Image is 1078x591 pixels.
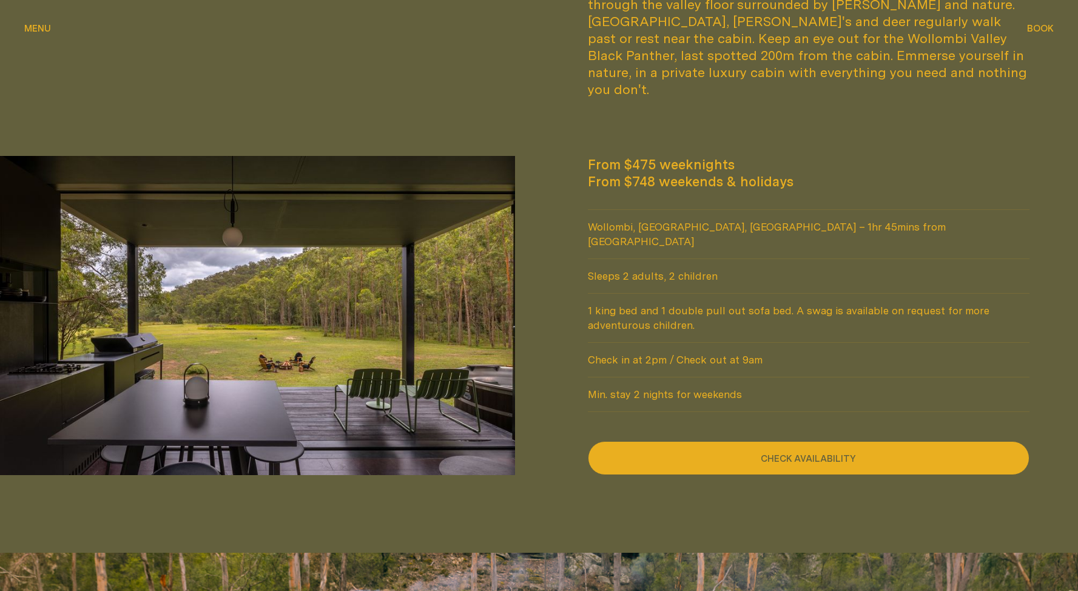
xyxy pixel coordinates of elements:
[588,294,1030,342] span: 1 king bed and 1 double pull out sofa bed. A swag is available on request for more adventurous ch...
[588,343,1030,377] span: Check in at 2pm / Check out at 9am
[24,24,51,33] span: Menu
[1027,22,1054,36] button: show booking tray
[24,22,51,36] button: show menu
[588,173,1030,190] span: From $748 weekends & holidays
[588,156,1030,173] span: From $475 weeknights
[588,377,1030,411] span: Min. stay 2 nights for weekends
[588,259,1030,293] span: Sleeps 2 adults, 2 children
[588,210,1030,258] span: Wollombi, [GEOGRAPHIC_DATA], [GEOGRAPHIC_DATA] – 1hr 45mins from [GEOGRAPHIC_DATA]
[1027,24,1054,33] span: Book
[588,441,1030,475] button: check availability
